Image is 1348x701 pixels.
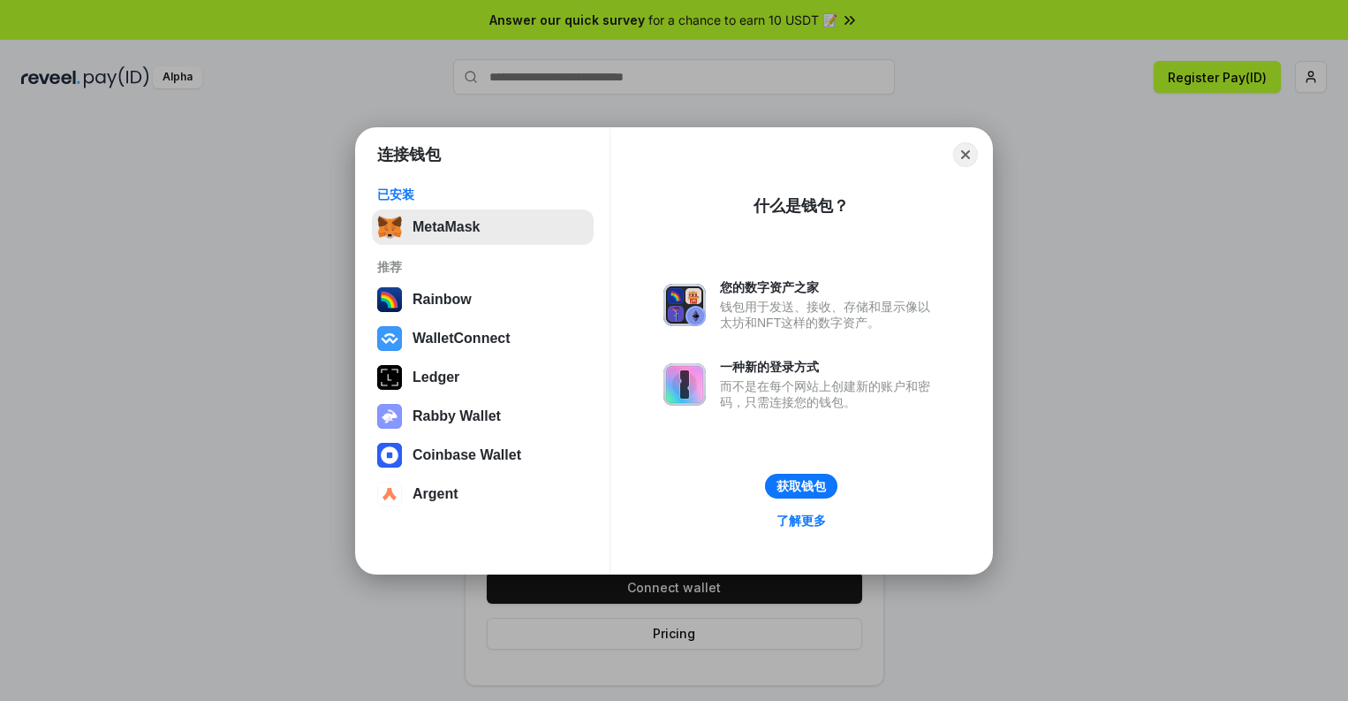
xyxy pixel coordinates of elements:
h1: 连接钱包 [377,144,441,165]
button: Coinbase Wallet [372,438,594,473]
div: MetaMask [413,219,480,235]
img: svg+xml,%3Csvg%20xmlns%3D%22http%3A%2F%2Fwww.w3.org%2F2000%2Fsvg%22%20width%3D%2228%22%20height%3... [377,365,402,390]
img: svg+xml,%3Csvg%20xmlns%3D%22http%3A%2F%2Fwww.w3.org%2F2000%2Fsvg%22%20fill%3D%22none%22%20viewBox... [377,404,402,429]
div: 一种新的登录方式 [720,359,939,375]
button: 获取钱包 [765,474,837,499]
button: Close [953,142,978,167]
div: 已安装 [377,187,588,202]
div: WalletConnect [413,331,511,347]
div: 什么是钱包？ [754,195,849,217]
img: svg+xml,%3Csvg%20xmlns%3D%22http%3A%2F%2Fwww.w3.org%2F2000%2Fsvg%22%20fill%3D%22none%22%20viewBox... [663,363,706,406]
div: Rainbow [413,292,472,308]
img: svg+xml,%3Csvg%20xmlns%3D%22http%3A%2F%2Fwww.w3.org%2F2000%2Fsvg%22%20fill%3D%22none%22%20viewBox... [663,284,706,326]
div: Rabby Wallet [413,408,501,424]
button: Ledger [372,360,594,395]
button: Argent [372,476,594,512]
div: 推荐 [377,259,588,275]
div: 了解更多 [776,513,826,529]
button: Rainbow [372,282,594,317]
a: 了解更多 [766,509,837,532]
div: Coinbase Wallet [413,447,521,463]
img: svg+xml,%3Csvg%20fill%3D%22none%22%20height%3D%2233%22%20viewBox%3D%220%200%2035%2033%22%20width%... [377,215,402,240]
div: Ledger [413,370,459,385]
div: 而不是在每个网站上创建新的账户和密码，只需连接您的钱包。 [720,378,939,410]
div: 钱包用于发送、接收、存储和显示像以太坊和NFT这样的数字资产。 [720,299,939,331]
img: svg+xml,%3Csvg%20width%3D%2228%22%20height%3D%2228%22%20viewBox%3D%220%200%2028%2028%22%20fill%3D... [377,326,402,351]
button: MetaMask [372,210,594,245]
button: Rabby Wallet [372,399,594,434]
img: svg+xml,%3Csvg%20width%3D%2228%22%20height%3D%2228%22%20viewBox%3D%220%200%2028%2028%22%20fill%3D... [377,482,402,507]
img: svg+xml,%3Csvg%20width%3D%2228%22%20height%3D%2228%22%20viewBox%3D%220%200%2028%2028%22%20fill%3D... [377,443,402,468]
div: Argent [413,486,458,502]
button: WalletConnect [372,321,594,356]
div: 您的数字资产之家 [720,279,939,295]
img: svg+xml,%3Csvg%20width%3D%22120%22%20height%3D%22120%22%20viewBox%3D%220%200%20120%20120%22%20fil... [377,287,402,312]
div: 获取钱包 [776,478,826,494]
